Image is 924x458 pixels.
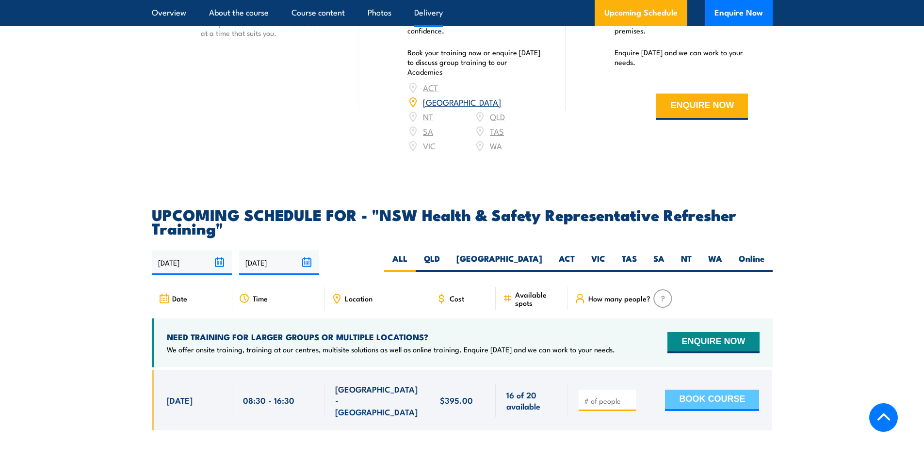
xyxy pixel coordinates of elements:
[615,47,748,67] p: Enquire [DATE] and we can work to your needs.
[239,250,319,275] input: To date
[730,253,773,272] label: Online
[515,290,561,307] span: Available spots
[614,253,645,272] label: TAS
[201,18,335,38] p: Book your seats via the course schedule at a time that suits you.
[253,294,268,302] span: Time
[167,395,193,406] span: [DATE]
[645,253,673,272] label: SA
[167,332,615,342] h4: NEED TRAINING FOR LARGER GROUPS OR MULTIPLE LOCATIONS?
[407,47,541,77] p: Book your training now or enquire [DATE] to discuss group training to our Academies
[172,294,187,302] span: Date
[656,94,748,120] button: ENQUIRE NOW
[665,390,759,411] button: BOOK COURSE
[450,294,464,302] span: Cost
[584,396,632,406] input: # of people
[167,345,615,354] p: We offer onsite training, training at our centres, multisite solutions as well as online training...
[423,96,501,108] a: [GEOGRAPHIC_DATA]
[152,250,232,275] input: From date
[345,294,373,302] span: Location
[152,207,773,235] h2: UPCOMING SCHEDULE FOR - "NSW Health & Safety Representative Refresher Training"
[667,332,759,353] button: ENQUIRE NOW
[506,389,557,412] span: 16 of 20 available
[588,294,650,302] span: How many people?
[243,395,294,406] span: 08:30 - 16:30
[673,253,700,272] label: NT
[583,253,614,272] label: VIC
[700,253,730,272] label: WA
[335,383,419,417] span: [GEOGRAPHIC_DATA] - [GEOGRAPHIC_DATA]
[384,253,416,272] label: ALL
[416,253,448,272] label: QLD
[440,395,473,406] span: $395.00
[448,253,551,272] label: [GEOGRAPHIC_DATA]
[551,253,583,272] label: ACT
